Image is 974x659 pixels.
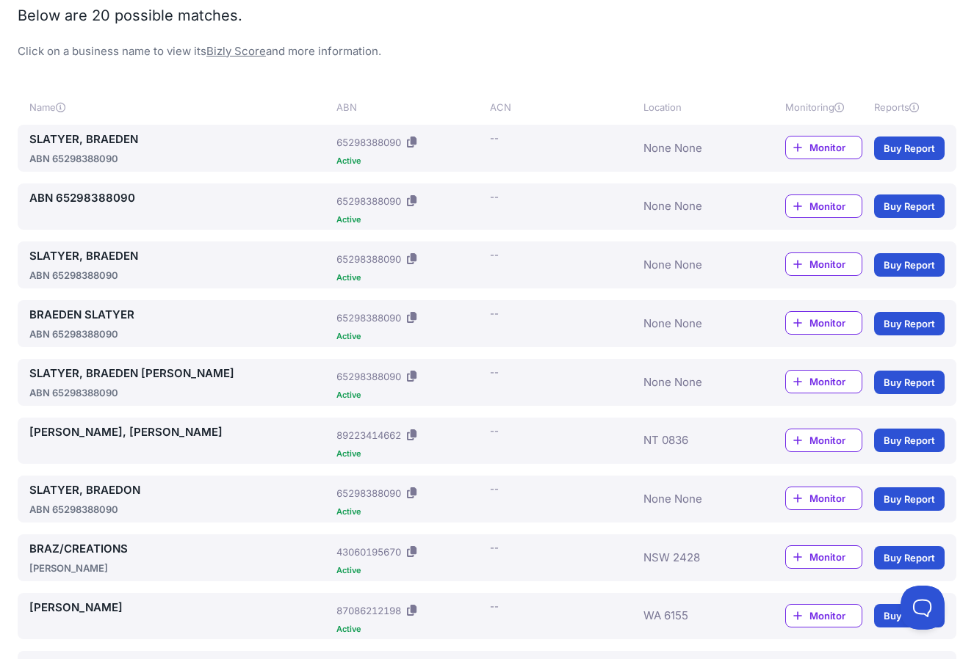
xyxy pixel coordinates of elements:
[490,540,499,555] div: --
[29,365,331,382] a: SLATYER, BRAEDEN [PERSON_NAME]
[490,365,499,379] div: --
[336,567,484,575] div: Active
[643,423,753,458] div: NT 0836
[206,44,266,58] a: Bizly Score
[336,391,484,399] div: Active
[18,43,956,60] p: Click on a business name to view its and more information.
[29,327,331,341] div: ABN 65298388090
[874,546,945,569] a: Buy Report
[336,508,484,516] div: Active
[336,603,401,618] div: 87086212198
[785,194,862,218] a: Monitor
[809,433,862,448] span: Monitor
[643,306,753,341] div: None None
[785,136,862,159] a: Monitor
[643,481,753,517] div: None None
[336,216,484,224] div: Active
[874,604,945,627] a: Buy Report
[874,371,945,394] a: Buy Report
[643,100,753,114] div: Location
[336,332,484,341] div: Active
[490,306,499,321] div: --
[29,306,331,324] a: BRAEDEN SLATYER
[490,247,499,262] div: --
[809,257,862,272] span: Monitor
[336,428,401,443] div: 89223414662
[336,545,401,559] div: 43060195670
[336,194,401,208] div: 65298388090
[336,310,401,325] div: 65298388090
[874,429,945,452] a: Buy Report
[809,316,862,330] span: Monitor
[336,135,401,150] div: 65298388090
[29,561,331,575] div: [PERSON_NAME]
[643,131,753,166] div: None None
[643,540,753,575] div: NSW 2428
[785,545,862,569] a: Monitor
[29,268,331,283] div: ABN 65298388090
[29,502,331,517] div: ABN 65298388090
[490,100,638,114] div: ACN
[336,369,401,384] div: 65298388090
[29,540,331,558] a: BRAZ/CREATIONS
[874,487,945,511] a: Buy Report
[809,374,862,389] span: Monitor
[29,385,331,400] div: ABN 65298388090
[29,481,331,499] a: SLATYER, BRAEDON
[643,599,753,633] div: WA 6155
[809,608,862,623] span: Monitor
[29,100,331,114] div: Name
[18,7,242,24] span: Below are 20 possible matches.
[901,586,945,630] iframe: Toggle Customer Support
[29,131,331,148] a: SLATYER, BRAEDEN
[490,131,499,145] div: --
[785,370,862,393] a: Monitor
[643,247,753,283] div: None None
[29,247,331,265] a: SLATYER, BRAEDEN
[785,487,862,510] a: Monitor
[809,491,862,506] span: Monitor
[336,486,401,500] div: 65298388090
[29,599,331,616] a: [PERSON_NAME]
[643,365,753,400] div: None None
[336,252,401,266] div: 65298388090
[490,189,499,204] div: --
[785,604,862,627] a: Monitor
[643,189,753,224] div: None None
[785,100,862,114] div: Monitoring
[336,450,484,458] div: Active
[336,157,484,165] div: Active
[490,599,499,614] div: --
[490,423,499,438] div: --
[785,311,862,335] a: Monitor
[809,140,862,155] span: Monitor
[29,423,331,441] a: [PERSON_NAME], [PERSON_NAME]
[336,274,484,282] div: Active
[336,625,484,633] div: Active
[336,100,484,114] div: ABN
[874,194,945,218] a: Buy Report
[874,136,945,160] a: Buy Report
[874,253,945,277] a: Buy Report
[809,199,862,214] span: Monitor
[490,481,499,496] div: --
[785,252,862,276] a: Monitor
[29,151,331,166] div: ABN 65298388090
[785,429,862,452] a: Monitor
[874,312,945,335] a: Buy Report
[874,100,945,114] div: Reports
[29,189,331,207] a: ABN 65298388090
[809,550,862,564] span: Monitor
